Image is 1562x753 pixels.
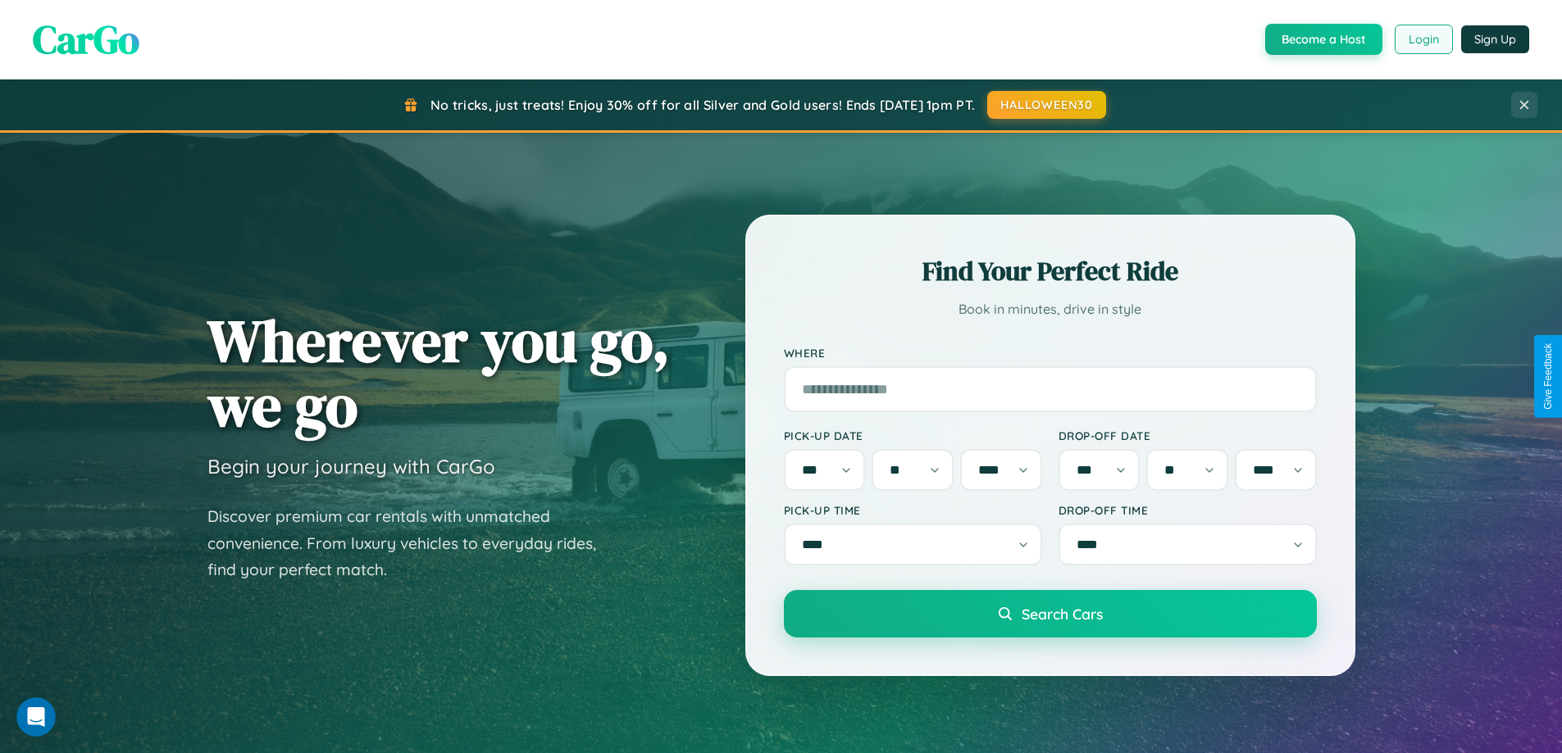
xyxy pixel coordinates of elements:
[207,503,617,583] p: Discover premium car rentals with unmatched convenience. From luxury vehicles to everyday rides, ...
[1542,343,1554,410] div: Give Feedback
[784,429,1042,442] label: Pick-up Date
[430,97,975,113] span: No tricks, just treats! Enjoy 30% off for all Silver and Gold users! Ends [DATE] 1pm PT.
[784,590,1317,637] button: Search Cars
[784,346,1317,360] label: Where
[1461,25,1529,53] button: Sign Up
[1022,605,1103,623] span: Search Cars
[784,253,1317,289] h2: Find Your Perfect Ride
[784,503,1042,517] label: Pick-up Time
[1059,429,1317,442] label: Drop-off Date
[987,91,1106,119] button: HALLOWEEN30
[784,297,1317,321] p: Book in minutes, drive in style
[1059,503,1317,517] label: Drop-off Time
[1265,24,1382,55] button: Become a Host
[33,12,139,66] span: CarGo
[16,697,56,737] iframe: Intercom live chat
[207,308,670,438] h1: Wherever you go, we go
[1395,25,1453,54] button: Login
[207,454,495,479] h3: Begin your journey with CarGo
